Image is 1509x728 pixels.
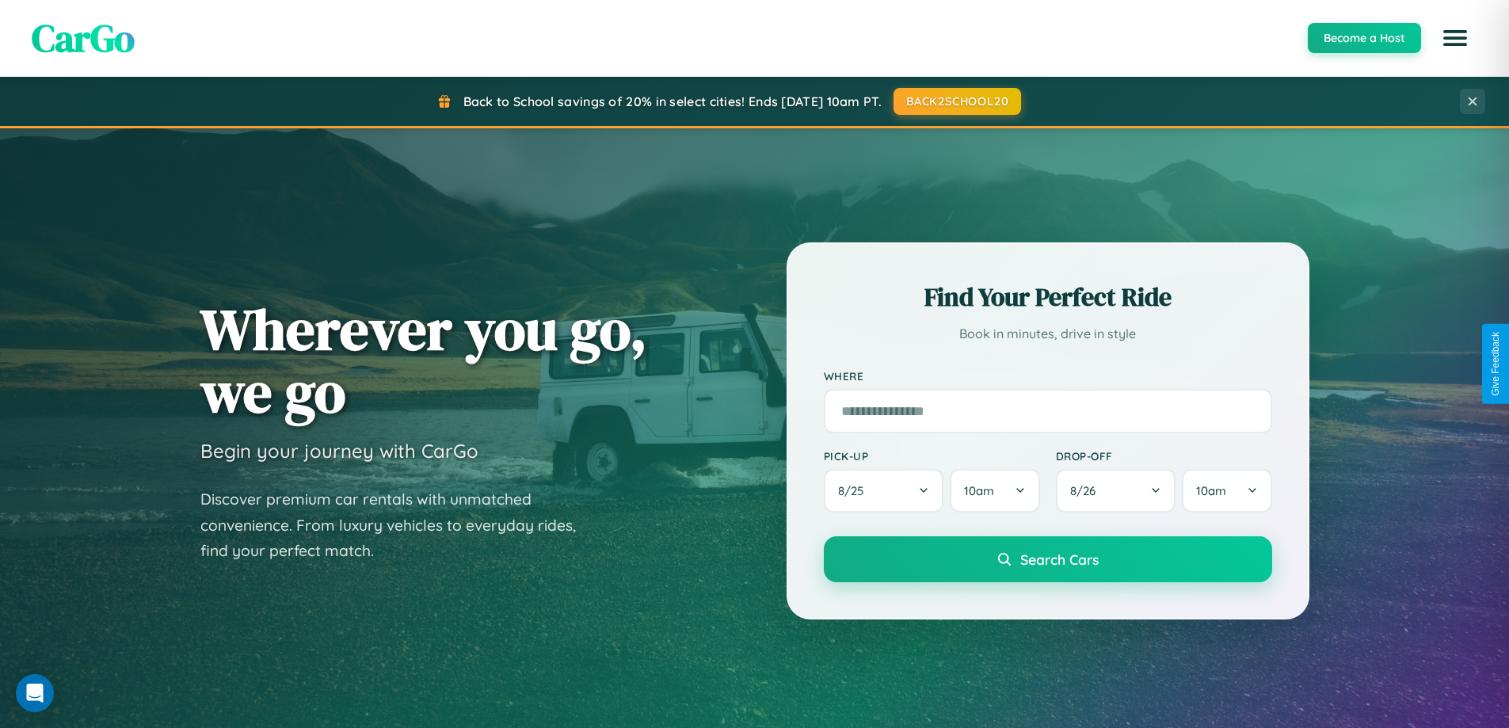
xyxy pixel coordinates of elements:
label: Drop-off [1056,449,1272,463]
button: 10am [950,469,1039,513]
div: Give Feedback [1490,332,1501,396]
label: Pick-up [824,449,1040,463]
p: Book in minutes, drive in style [824,322,1272,345]
label: Where [824,369,1272,383]
button: 10am [1182,469,1271,513]
button: Become a Host [1308,23,1421,53]
button: BACK2SCHOOL20 [894,88,1021,115]
button: Search Cars [824,536,1272,582]
div: Open Intercom Messenger [16,674,54,712]
span: 10am [964,483,994,498]
button: 8/25 [824,469,944,513]
button: Open menu [1433,16,1477,60]
button: 8/26 [1056,469,1176,513]
span: CarGo [32,12,135,64]
h1: Wherever you go, we go [200,298,647,423]
span: 10am [1196,483,1226,498]
span: 8 / 25 [838,483,871,498]
span: Search Cars [1020,551,1099,568]
span: 8 / 26 [1070,483,1103,498]
p: Discover premium car rentals with unmatched convenience. From luxury vehicles to everyday rides, ... [200,486,596,564]
h2: Find Your Perfect Ride [824,280,1272,314]
span: Back to School savings of 20% in select cities! Ends [DATE] 10am PT. [463,93,882,109]
h3: Begin your journey with CarGo [200,439,478,463]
